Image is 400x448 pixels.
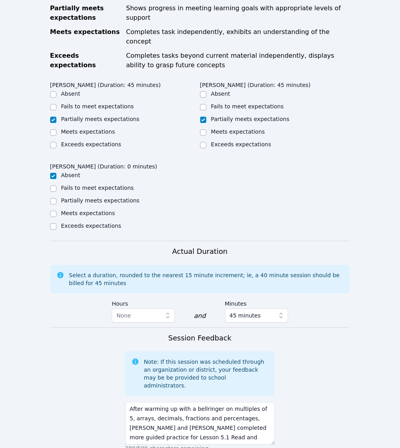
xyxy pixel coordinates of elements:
[61,103,134,110] label: Fails to meet expectations
[200,78,311,90] legend: [PERSON_NAME] (Duration: 45 minutes)
[61,197,140,204] label: Partially meets expectations
[194,311,206,321] div: and
[126,4,350,23] div: Shows progress in meeting learning goals with appropriate levels of support
[225,297,288,308] label: Minutes
[50,4,122,23] div: Partially meets expectations
[61,172,81,178] label: Absent
[69,271,344,287] div: Select a duration, rounded to the nearest 15 minute increment; ie, a 40 minute session should be ...
[116,312,131,319] span: None
[144,358,269,389] div: Note: If this session was scheduled through an organization or district, your feedback may be be ...
[211,91,231,97] label: Absent
[61,129,115,135] label: Meets expectations
[225,308,288,323] button: 45 minutes
[112,308,175,323] button: None
[61,91,81,97] label: Absent
[126,27,350,46] div: Completes task independently, exhibits an understanding of the concept
[168,333,231,344] h3: Session Feedback
[61,210,115,216] label: Meets expectations
[211,103,284,110] label: Fails to meet expectations
[61,223,121,229] label: Exceeds expectations
[50,27,122,46] div: Meets expectations
[230,311,261,320] span: 45 minutes
[50,78,161,90] legend: [PERSON_NAME] (Duration: 45 minutes)
[172,246,227,257] h3: Actual Duration
[50,159,158,171] legend: [PERSON_NAME] (Duration: 0 minutes)
[112,297,175,308] label: Hours
[50,51,122,70] div: Exceeds expectations
[61,141,121,147] label: Exceeds expectations
[61,185,134,191] label: Fails to meet expectations
[125,402,275,445] textarea: After warming up with a bellringer on multiples of 5, arrays, decimals, fractions and percentages...
[61,116,140,122] label: Partially meets expectations
[211,116,290,122] label: Partially meets expectations
[126,51,350,70] div: Completes tasks beyond current material independently, displays ability to grasp future concepts
[211,129,265,135] label: Meets expectations
[211,141,271,147] label: Exceeds expectations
